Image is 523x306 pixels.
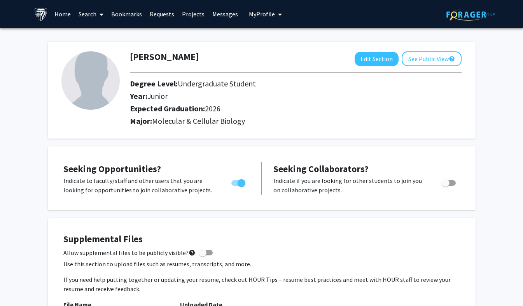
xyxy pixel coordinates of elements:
p: Indicate to faculty/staff and other users that you are looking for opportunities to join collabor... [63,176,217,195]
h2: Degree Level: [130,79,408,88]
span: My Profile [249,10,275,18]
a: Requests [146,0,178,28]
span: Seeking Collaborators? [273,163,369,175]
p: Use this section to upload files such as resumes, transcripts, and more. [63,259,460,269]
h2: Major: [130,116,462,126]
h4: Supplemental Files [63,234,460,245]
a: Search [75,0,107,28]
a: Projects [178,0,208,28]
h1: [PERSON_NAME] [130,51,199,63]
div: Toggle [228,176,250,188]
span: Molecular & Cellular Biology [152,116,245,126]
h2: Year: [130,91,408,101]
span: Junior [147,91,168,101]
p: If you need help putting together or updating your resume, check out HOUR Tips – resume best prac... [63,275,460,294]
img: Johns Hopkins University Logo [34,7,48,21]
span: Allow supplemental files to be publicly visible? [63,248,196,257]
button: See Public View [402,51,462,66]
h2: Expected Graduation: [130,104,408,113]
mat-icon: help [449,54,455,63]
button: Edit Section [355,52,399,66]
iframe: Chat [6,271,33,300]
span: Seeking Opportunities? [63,163,161,175]
span: 2026 [205,104,220,113]
div: Toggle [439,176,460,188]
a: Home [51,0,75,28]
span: Undergraduate Student [178,79,256,88]
p: Indicate if you are looking for other students to join you on collaborative projects. [273,176,427,195]
a: Bookmarks [107,0,146,28]
img: ForagerOne Logo [446,9,495,21]
img: Profile Picture [61,51,120,110]
mat-icon: help [189,248,196,257]
a: Messages [208,0,242,28]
